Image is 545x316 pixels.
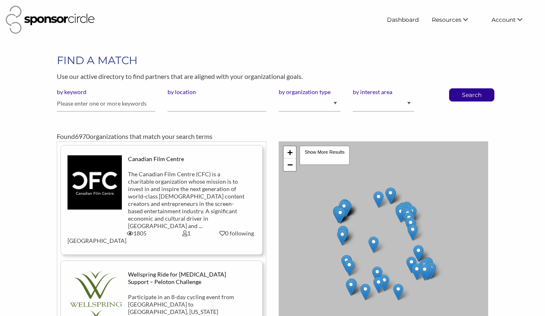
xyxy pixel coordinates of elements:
[425,12,485,27] li: Resources
[57,53,488,68] h1: FIND A MATCH
[57,88,156,96] label: by keyword
[128,171,245,230] div: The Canadian Film Centre (CFC) is a charitable organization whose mission is to invest in and ins...
[432,16,461,23] span: Resources
[353,88,415,96] label: by interest area
[61,230,112,244] div: [GEOGRAPHIC_DATA]
[284,146,296,159] a: Zoom in
[68,155,122,210] img: tys7ftntgowgismeyatu
[485,12,539,27] li: Account
[284,159,296,171] a: Zoom out
[57,71,488,82] p: Use our active directory to find partners that are aligned with your organizational goals.
[161,230,212,237] div: 1
[68,155,256,244] a: Canadian Film Centre The Canadian Film Centre (CFC) is a charitable organization whose mission is...
[380,12,425,27] a: Dashboard
[128,155,245,163] div: Canadian Film Centre
[491,16,516,23] span: Account
[168,88,266,96] label: by location
[299,145,350,165] div: Show More Results
[57,96,156,112] input: Please enter one or more keywords
[218,230,256,237] div: 0 following
[279,88,340,96] label: by organization type
[112,230,162,237] div: 1805
[458,89,485,101] button: Search
[75,132,90,140] span: 6970
[57,131,488,141] div: Found organizations that match your search terms
[6,6,95,34] img: Sponsor Circle Logo
[128,271,245,286] div: Wellspring Ride for [MEDICAL_DATA] Support – Peloton Challenge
